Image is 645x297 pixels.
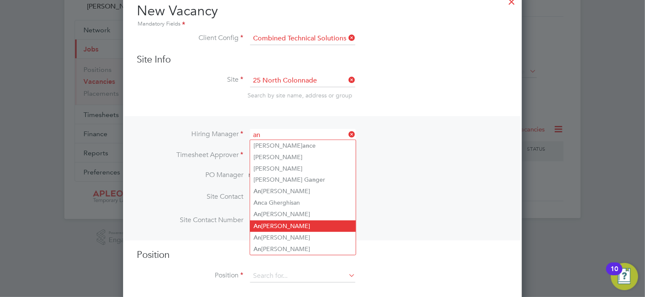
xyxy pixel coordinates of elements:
input: Search for... [250,129,355,141]
input: Search for... [250,32,355,45]
h2: New Vacancy [137,2,508,29]
label: Site [137,75,243,84]
h3: Site Info [137,54,508,66]
label: Site Contact Number [137,216,243,225]
li: [PERSON_NAME] G ger [250,174,356,186]
h3: Position [137,249,508,261]
input: Search for... [250,270,355,283]
li: [PERSON_NAME] [250,163,356,174]
b: An [253,211,261,218]
div: Mandatory Fields [137,20,508,29]
button: Open Resource Center, 10 new notifications [611,263,638,290]
span: Search by site name, address or group [248,91,352,99]
label: Hiring Manager [137,130,243,139]
b: an [309,176,316,183]
li: [PERSON_NAME] [250,220,356,232]
div: 10 [610,269,618,280]
input: Search for... [250,74,355,87]
li: [PERSON_NAME] [250,232,356,243]
b: an [302,142,309,149]
b: An [253,246,261,253]
li: [PERSON_NAME] [250,186,356,197]
span: n/a [248,171,258,179]
label: Client Config [137,34,243,43]
label: Position [137,271,243,280]
li: [PERSON_NAME] [250,151,356,163]
b: An [253,188,261,195]
li: ca Gherghisan [250,197,356,208]
label: Site Contact [137,192,243,201]
li: [PERSON_NAME] [250,243,356,255]
b: An [253,223,261,230]
label: PO Manager [137,171,243,180]
li: [PERSON_NAME] [250,208,356,220]
li: [PERSON_NAME] ce [250,140,356,151]
label: Timesheet Approver [137,151,243,160]
b: An [253,234,261,241]
b: An [253,199,261,206]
